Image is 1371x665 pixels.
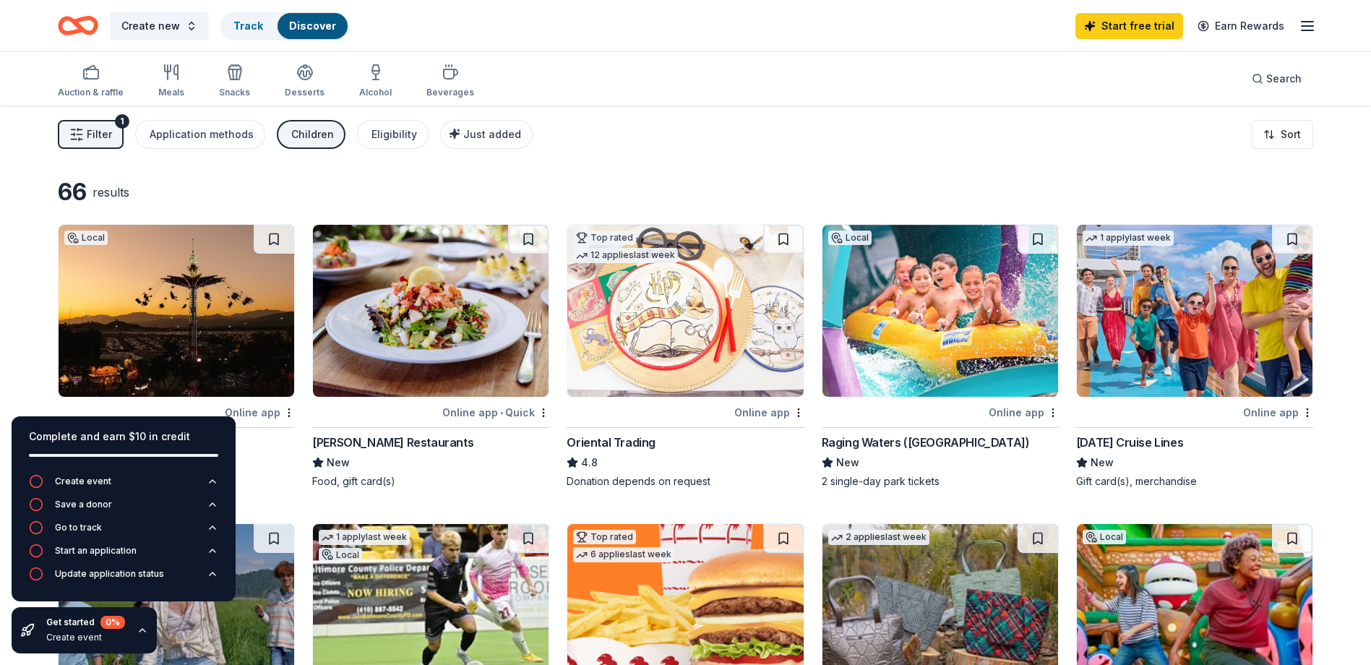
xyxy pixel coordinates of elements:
div: Auction & raffle [58,87,124,98]
div: Online app [734,403,804,421]
button: Auction & raffle [58,58,124,106]
img: Image for Raging Waters (Los Angeles) [822,225,1058,397]
a: Home [58,9,98,43]
img: Image for Cameron Mitchell Restaurants [313,225,549,397]
div: Eligibility [371,126,417,143]
div: Gift card(s), merchandise [1076,474,1313,489]
img: Image for Oriental Trading [567,225,803,397]
div: Save a donor [55,499,112,510]
div: Alcohol [359,87,392,98]
div: Snacks [219,87,250,98]
div: Go to track [55,522,102,533]
button: Just added [440,120,533,149]
img: Image for Fairplex [59,225,294,397]
div: Local [319,548,362,562]
a: Discover [289,20,336,32]
div: Raging Waters ([GEOGRAPHIC_DATA]) [822,434,1030,451]
button: Sort [1251,120,1313,149]
div: Top rated [573,231,636,245]
div: 2 single-day park tickets [822,474,1059,489]
button: Filter1 [58,120,124,149]
div: Local [1083,530,1126,544]
a: Start free trial [1075,13,1183,39]
div: Local [828,231,872,245]
div: 6 applies last week [573,547,674,562]
div: Children [291,126,334,143]
button: Create new [110,12,209,40]
button: Desserts [285,58,325,106]
button: Beverages [426,58,474,106]
div: 1 apply last week [319,530,410,545]
span: Sort [1281,126,1301,143]
button: Update application status [29,567,218,590]
div: 0 % [100,616,125,629]
div: 1 apply last week [1083,231,1174,246]
div: 66 [58,178,87,207]
button: Application methods [135,120,265,149]
div: Online app [1243,403,1313,421]
span: • [500,407,503,419]
div: Online app [989,403,1059,421]
span: Search [1266,70,1302,87]
div: Get started [46,616,125,629]
div: Application methods [150,126,254,143]
button: Save a donor [29,497,218,520]
button: Alcohol [359,58,392,106]
div: Desserts [285,87,325,98]
div: Create event [46,632,125,643]
span: 4.8 [581,454,598,471]
button: Snacks [219,58,250,106]
button: Start an application [29,544,218,567]
div: 2 applies last week [828,530,929,545]
a: Image for Cameron Mitchell RestaurantsOnline app•Quick[PERSON_NAME] RestaurantsNewFood, gift card(s) [312,224,549,489]
button: Search [1240,64,1313,93]
a: Earn Rewards [1189,13,1293,39]
div: Donation depends on request [567,474,804,489]
button: Children [277,120,345,149]
div: [PERSON_NAME] Restaurants [312,434,473,451]
div: Local [64,231,108,245]
span: Just added [463,128,521,140]
a: Image for FairplexLocalOnline appFairplexNewTicket(s), event space [58,224,295,489]
div: Top rated [573,530,636,544]
a: Image for Oriental TradingTop rated12 applieslast weekOnline appOriental Trading4.8Donation depen... [567,224,804,489]
div: Online app [225,403,295,421]
div: results [93,184,129,201]
div: Update application status [55,568,164,580]
img: Image for Carnival Cruise Lines [1077,225,1312,397]
button: Go to track [29,520,218,544]
div: Beverages [426,87,474,98]
span: Filter [87,126,112,143]
div: Online app Quick [442,403,549,421]
span: New [836,454,859,471]
a: Track [233,20,263,32]
div: Meals [158,87,184,98]
div: Start an application [55,545,137,557]
button: TrackDiscover [220,12,349,40]
a: Image for Carnival Cruise Lines1 applylast weekOnline app[DATE] Cruise LinesNewGift card(s), merc... [1076,224,1313,489]
a: Image for Raging Waters (Los Angeles)LocalOnline appRaging Waters ([GEOGRAPHIC_DATA])New2 single-... [822,224,1059,489]
div: 1 [115,114,129,129]
span: Create new [121,17,180,35]
div: Food, gift card(s) [312,474,549,489]
div: Oriental Trading [567,434,656,451]
div: Create event [55,476,111,487]
div: Complete and earn $10 in credit [29,428,218,445]
div: 12 applies last week [573,248,678,263]
div: [DATE] Cruise Lines [1076,434,1183,451]
button: Meals [158,58,184,106]
span: New [1091,454,1114,471]
button: Create event [29,474,218,497]
button: Eligibility [357,120,429,149]
span: New [327,454,350,471]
